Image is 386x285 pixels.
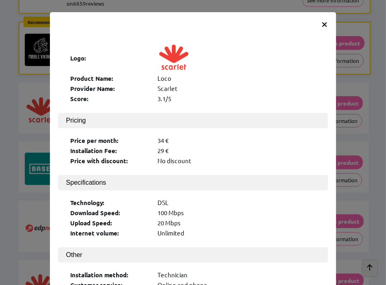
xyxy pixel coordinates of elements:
div: Technology: [70,199,149,207]
div: Technician [157,271,316,279]
div: 20 Mbps [157,219,316,227]
div: DSL [157,199,316,207]
div: Unlimited [157,229,316,237]
div: Internet volume: [70,229,149,237]
button: Other [58,247,328,263]
button: Specifications [58,175,328,190]
img: Logo of Scarlet [157,41,190,73]
div: 34 € [157,136,316,145]
div: Loco [157,74,316,82]
div: Price per month: [70,136,149,145]
div: Scarlet [157,84,316,93]
div: Installation method: [70,271,149,279]
div: No discount [157,157,316,165]
button: Pricing [58,113,328,128]
div: Provider Name: [70,84,149,93]
div: Score: [70,95,149,103]
div: 3.1/5 [157,95,316,103]
b: Logo: [70,54,86,62]
div: Installation Fee: [70,147,149,155]
div: 100 Mbps [157,209,316,217]
span: × [321,16,328,31]
div: Product Name: [70,74,149,82]
div: Download Speed: [70,209,149,217]
div: Upload Speed: [70,219,149,227]
div: Price with discount: [70,157,149,165]
div: 29 € [157,147,316,155]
